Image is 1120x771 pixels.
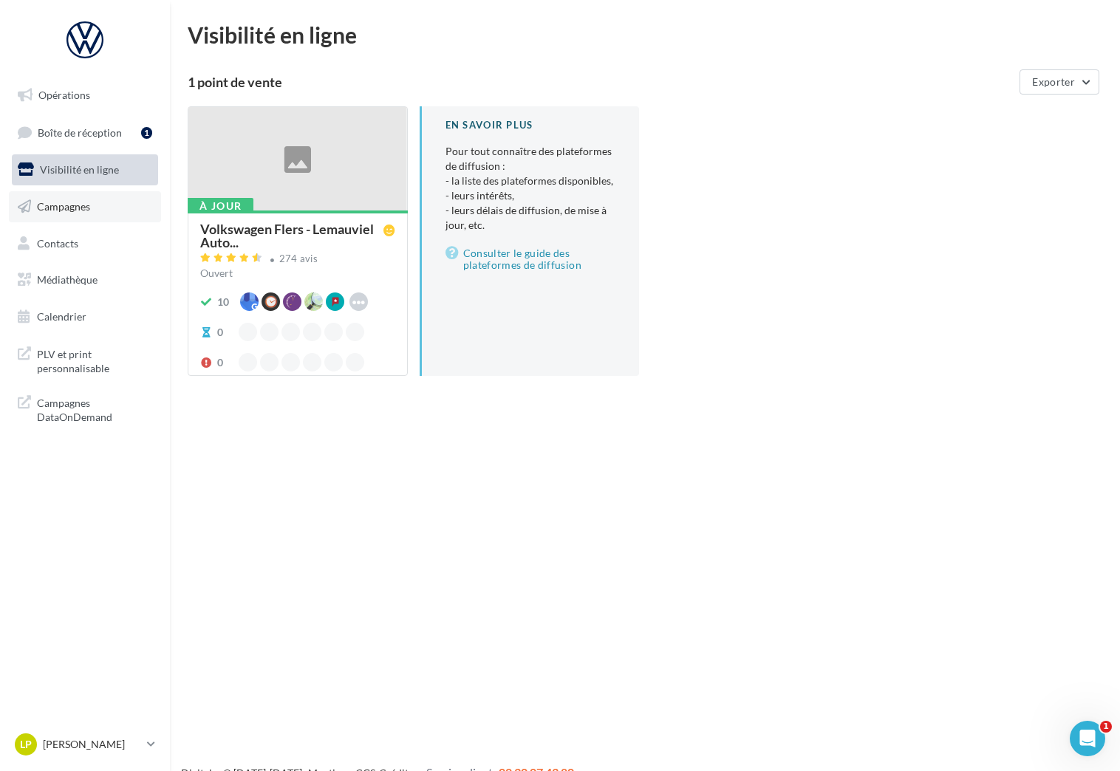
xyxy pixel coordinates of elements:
a: Opérations [9,80,161,111]
span: Campagnes DataOnDemand [37,393,152,425]
div: À jour [188,198,253,214]
div: 0 [217,355,223,370]
a: Consulter le guide des plateformes de diffusion [445,244,616,274]
span: Ouvert [200,267,233,279]
li: - la liste des plateformes disponibles, [445,174,616,188]
a: Calendrier [9,301,161,332]
div: 274 avis [279,254,318,264]
div: 1 [141,127,152,139]
div: 1 point de vente [188,75,1014,89]
a: 274 avis [200,251,395,269]
p: [PERSON_NAME] [43,737,141,752]
a: Boîte de réception1 [9,117,161,148]
a: PLV et print personnalisable [9,338,161,382]
span: Exporter [1032,75,1075,88]
span: Visibilité en ligne [40,163,119,176]
a: Médiathèque [9,264,161,295]
span: Opérations [38,89,90,101]
a: Campagnes DataOnDemand [9,387,161,431]
span: LP [20,737,32,752]
span: PLV et print personnalisable [37,344,152,376]
span: 1 [1100,721,1112,733]
span: Contacts [37,236,78,249]
div: 0 [217,325,223,340]
span: Volkswagen Flers - Lemauviel Auto... [200,222,383,249]
a: Contacts [9,228,161,259]
a: Campagnes [9,191,161,222]
div: Visibilité en ligne [188,24,1102,46]
p: Pour tout connaître des plateformes de diffusion : [445,144,616,233]
span: Campagnes [37,200,90,213]
span: Médiathèque [37,273,98,286]
span: Boîte de réception [38,126,122,138]
a: LP [PERSON_NAME] [12,730,158,758]
span: Calendrier [37,310,86,323]
li: - leurs intérêts, [445,188,616,203]
iframe: Intercom live chat [1070,721,1105,756]
div: 10 [217,295,229,309]
div: En savoir plus [445,118,616,132]
a: Visibilité en ligne [9,154,161,185]
button: Exporter [1020,69,1099,95]
li: - leurs délais de diffusion, de mise à jour, etc. [445,203,616,233]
